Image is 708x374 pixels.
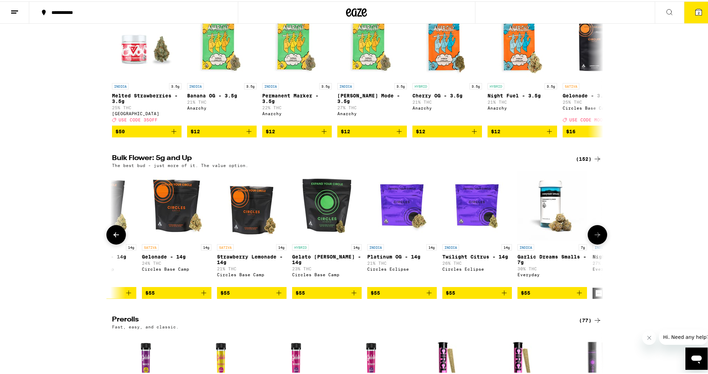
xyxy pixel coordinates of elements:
[412,91,482,97] p: Cherry OG - 3.5g
[412,82,429,88] p: HYBRID
[517,286,587,297] button: Add to bag
[367,265,437,270] div: Circles Eclipse
[488,82,504,88] p: HYBRID
[442,286,512,297] button: Add to bag
[569,116,611,121] span: USE CODE MOON30
[262,9,332,124] a: Open page for Permanent Marker - 3.5g from Anarchy
[593,265,662,270] div: Everyday
[416,127,425,133] span: $12
[112,153,568,162] h2: Bulk Flower: 5g and Up
[367,253,437,258] p: Platinum OG - 14g
[187,91,257,97] p: Banana OG - 3.5g
[446,289,455,294] span: $55
[412,124,482,136] button: Add to bag
[112,9,182,124] a: Open page for Melted Strawberries - 3.5g from Ember Valley
[262,104,332,109] p: 22% THC
[187,104,257,109] div: Anarchy
[563,98,632,103] p: 25% THC
[593,170,662,286] a: Open page for Nightshade OG - 7g from Everyday
[517,243,534,249] p: INDICA
[371,289,380,294] span: $55
[593,243,609,249] p: INDICA
[187,9,257,124] a: Open page for Banana OG - 3.5g from Anarchy
[112,315,568,323] h2: Prerolls
[593,253,662,258] p: Nightshade OG - 7g
[595,288,602,295] button: Decrement
[217,253,287,264] p: Strawberry Lemonade - 14g
[517,271,587,276] div: Everyday
[337,82,354,88] p: INDICA
[112,82,129,88] p: INDICA
[112,323,179,328] p: Fast, easy, and classic.
[266,127,275,133] span: $12
[112,9,182,78] img: Ember Valley - Melted Strawberries - 3.5g
[563,91,632,97] p: Gelonade - 3.5g
[563,9,632,124] a: Open page for Gelonade - 3.5g from Circles Base Camp
[412,9,482,78] img: Anarchy - Cherry OG - 3.5g
[521,289,530,294] span: $55
[426,243,437,249] p: 14g
[142,260,211,264] p: 24% THC
[517,170,587,239] img: Everyday - Garlic Dreams Smalls - 7g
[469,82,482,88] p: 3.5g
[412,98,482,103] p: 21% THC
[412,104,482,109] div: Anarchy
[337,104,407,109] p: 27% THC
[351,243,362,249] p: 14g
[442,260,512,264] p: 26% THC
[659,328,708,343] iframe: Message from company
[442,170,512,285] a: Open page for Twilight Citrus - 14g from Circles Eclipse
[394,82,407,88] p: 3.5g
[145,289,155,294] span: $55
[488,9,557,78] img: Anarchy - Night Fuel - 3.5g
[292,170,362,285] a: Open page for Gelato Runtz - 14g from Circles Base Camp
[169,82,182,88] p: 3.5g
[244,82,257,88] p: 3.5g
[491,127,500,133] span: $12
[367,286,437,297] button: Add to bag
[576,153,602,162] a: (152)
[142,170,211,239] img: Circles Base Camp - Gelonade - 14g
[112,110,182,114] div: [GEOGRAPHIC_DATA]
[337,110,407,114] div: Anarchy
[442,170,512,239] img: Circles Eclipse - Twilight Citrus - 14g
[517,253,587,264] p: Garlic Dreams Smalls - 7g
[337,9,407,124] a: Open page for Runtz Mode - 3.5g from Anarchy
[112,124,182,136] button: Add to bag
[579,243,587,249] p: 7g
[187,82,204,88] p: INDICA
[642,329,656,343] iframe: Close message
[220,289,230,294] span: $55
[442,265,512,270] div: Circles Eclipse
[442,243,459,249] p: INDICA
[566,127,576,133] span: $16
[115,127,125,133] span: $50
[112,91,182,103] p: Melted Strawberries - 3.5g
[112,162,248,166] p: The best bud - just more of it. The value option.
[142,265,211,270] div: Circles Base Camp
[488,91,557,97] p: Night Fuel - 3.5g
[201,243,211,249] p: 14g
[488,104,557,109] div: Anarchy
[142,170,211,285] a: Open page for Gelonade - 14g from Circles Base Camp
[698,9,700,14] span: 2
[579,315,602,323] div: (77)
[217,170,287,239] img: Circles Base Camp - Strawberry Lemonade - 14g
[119,116,158,121] span: USE CODE 35OFF
[319,82,332,88] p: 3.5g
[563,9,632,78] img: Circles Base Camp - Gelonade - 3.5g
[142,253,211,258] p: Gelonade - 14g
[142,286,211,297] button: Add to bag
[292,286,362,297] button: Add to bag
[262,124,332,136] button: Add to bag
[262,110,332,114] div: Anarchy
[217,265,287,270] p: 21% THC
[142,243,159,249] p: SATIVA
[292,243,309,249] p: HYBRID
[292,265,362,270] p: 23% THC
[276,243,287,249] p: 14g
[217,243,234,249] p: SATIVA
[501,243,512,249] p: 14g
[337,9,407,78] img: Anarchy - Runtz Mode - 3.5g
